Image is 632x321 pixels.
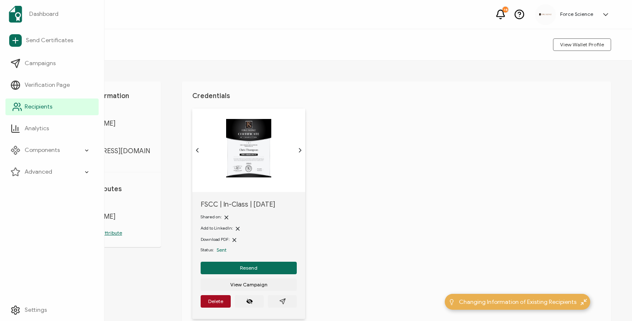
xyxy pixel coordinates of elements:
[201,295,231,308] button: Delete
[63,147,150,164] span: [EMAIL_ADDRESS][DOMAIN_NAME]
[201,262,297,274] button: Resend
[590,281,632,321] iframe: Chat Widget
[553,38,611,51] button: View Wallet Profile
[230,282,268,287] span: View Campaign
[279,298,286,305] ion-icon: paper plane outline
[5,99,99,115] a: Recipients
[201,237,229,242] span: Download PDF:
[5,120,99,137] a: Analytics
[201,214,222,220] span: Shared on:
[25,306,47,314] span: Settings
[25,59,56,68] span: Campaigns
[201,247,214,253] span: Status:
[63,212,150,221] span: [PERSON_NAME]
[63,136,150,143] span: E-MAIL:
[560,11,593,17] h5: Force Science
[26,36,73,45] span: Send Certificates
[560,42,604,47] span: View Wallet Profile
[246,298,253,305] ion-icon: eye off
[5,31,99,50] a: Send Certificates
[29,10,59,18] span: Dashboard
[5,55,99,72] a: Campaigns
[25,103,52,111] span: Recipients
[25,168,52,176] span: Advanced
[25,124,49,133] span: Analytics
[539,13,552,15] img: d96c2383-09d7-413e-afb5-8f6c84c8c5d6.png
[63,185,150,193] h1: Custom Attributes
[25,81,70,89] span: Verification Page
[201,278,297,291] button: View Campaign
[25,146,60,154] span: Components
[63,229,150,237] p: Add another attribute
[63,92,150,100] h1: Personal Information
[217,247,227,253] span: Sent
[192,92,601,100] h1: Credentials
[581,299,587,305] img: minimize-icon.svg
[201,225,233,231] span: Add to LinkedIn:
[502,7,508,13] div: 18
[5,302,99,318] a: Settings
[194,147,201,154] ion-icon: chevron back outline
[63,119,150,128] span: [PERSON_NAME]
[63,109,150,115] span: FULL NAME:
[63,202,150,208] span: First Name
[5,3,99,26] a: Dashboard
[208,299,223,304] span: Delete
[9,6,22,23] img: sertifier-logomark-colored.svg
[459,298,576,306] span: Changing Information of Existing Recipients
[5,77,99,94] a: Verification Page
[201,200,297,209] span: FSCC | In-Class | [DATE]
[297,147,303,154] ion-icon: chevron forward outline
[240,265,257,270] span: Resend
